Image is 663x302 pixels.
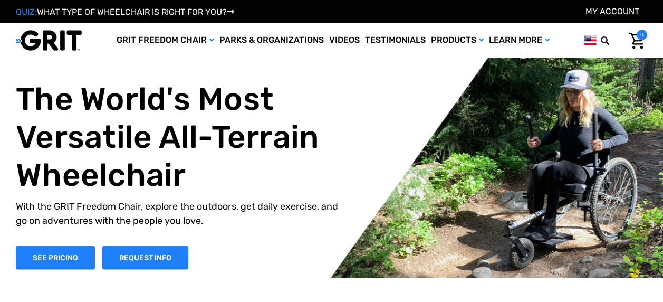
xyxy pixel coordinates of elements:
[629,33,645,49] img: Cart
[114,23,217,58] a: GRIT Freedom Chair
[486,23,552,58] a: Learn More
[16,30,82,51] img: GRIT All-Terrain Wheelchair and Mobility Equipment
[428,23,486,58] a: Products
[16,7,37,17] span: QUIZ:
[102,246,188,269] a: Slide number 1, Request Information
[606,30,621,52] input: Search
[16,7,234,17] a: QUIZ:WHAT TYPE OF WHEELCHAIR IS RIGHT FOR YOU?
[362,23,428,58] a: Testimonials
[16,80,340,194] h1: The World's Most Versatile All-Terrain Wheelchair
[585,6,639,16] a: Account
[16,246,95,269] a: Shop Now
[584,34,597,47] img: us.png
[637,30,647,40] span: 0
[621,30,647,52] a: Cart with 0 items
[217,23,326,58] a: Parks & Organizations
[16,199,340,228] p: With the GRIT Freedom Chair, explore the outdoors, get daily exercise, and go on adventures with ...
[326,23,362,58] a: Videos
